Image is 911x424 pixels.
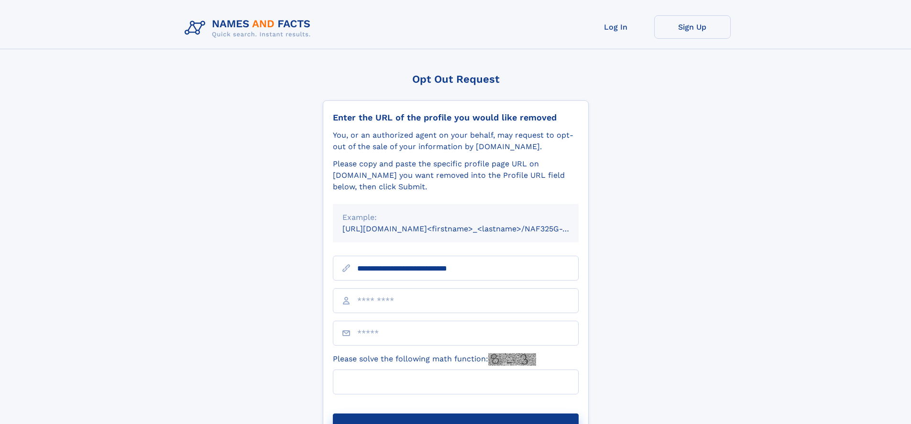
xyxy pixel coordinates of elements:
div: Please copy and paste the specific profile page URL on [DOMAIN_NAME] you want removed into the Pr... [333,158,579,193]
img: Logo Names and Facts [181,15,318,41]
label: Please solve the following math function: [333,353,536,366]
div: Opt Out Request [323,73,589,85]
small: [URL][DOMAIN_NAME]<firstname>_<lastname>/NAF325G-xxxxxxxx [342,224,597,233]
div: You, or an authorized agent on your behalf, may request to opt-out of the sale of your informatio... [333,130,579,152]
div: Enter the URL of the profile you would like removed [333,112,579,123]
div: Example: [342,212,569,223]
a: Log In [578,15,654,39]
a: Sign Up [654,15,731,39]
